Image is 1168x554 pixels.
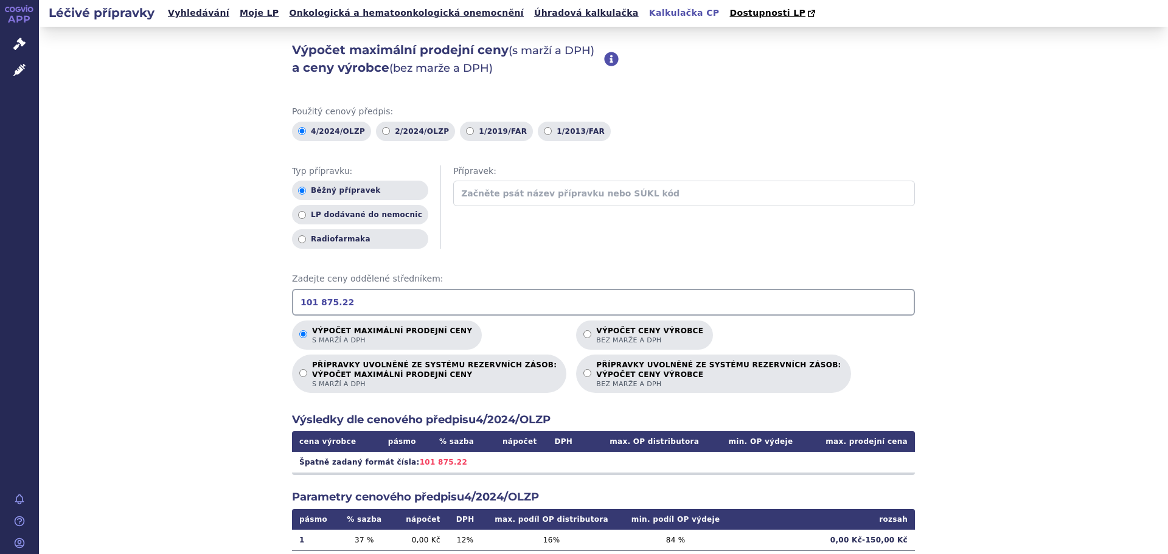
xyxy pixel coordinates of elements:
[453,165,915,178] span: Přípravek:
[486,431,544,452] th: nápočet
[292,273,915,285] span: Zadejte ceny oddělené středníkem:
[312,327,472,345] p: Výpočet maximální prodejní ceny
[391,530,447,551] td: 0,00 Kč
[729,8,805,18] span: Dostupnosti LP
[460,122,533,141] label: 1/2019/FAR
[292,452,915,473] td: Špatně zadaný formát čísla:
[312,379,557,389] span: s marží a DPH
[292,490,915,505] h2: Parametry cenového předpisu 4/2024/OLZP
[731,530,915,551] td: 0,00 Kč - 150,00 Kč
[620,530,731,551] td: 84 %
[482,509,620,530] th: max. podíl OP distributora
[596,336,703,345] span: bez marže a DPH
[382,127,390,135] input: 2/2024/OLZP
[292,181,428,200] label: Běžný přípravek
[583,330,591,338] input: Výpočet ceny výrobcebez marže a DPH
[800,431,915,452] th: max. prodejní cena
[312,370,557,379] strong: VÝPOČET MAXIMÁLNÍ PRODEJNÍ CENY
[389,61,493,75] span: (bez marže a DPH)
[583,431,706,452] th: max. OP distributora
[298,127,306,135] input: 4/2024/OLZP
[376,122,455,141] label: 2/2024/OLZP
[706,431,800,452] th: min. OP výdeje
[292,165,428,178] span: Typ přípravku:
[312,336,472,345] span: s marží a DPH
[645,5,723,21] a: Kalkulačka CP
[596,361,841,389] p: PŘÍPRAVKY UVOLNĚNÉ ZE SYSTÉMU REZERVNÍCH ZÁSOB:
[482,530,620,551] td: 16 %
[726,5,821,22] a: Dostupnosti LP
[292,509,338,530] th: pásmo
[292,122,371,141] label: 4/2024/OLZP
[544,127,552,135] input: 1/2013/FAR
[299,369,307,377] input: PŘÍPRAVKY UVOLNĚNÉ ZE SYSTÉMU REZERVNÍCH ZÁSOB:VÝPOČET MAXIMÁLNÍ PRODEJNÍ CENYs marží a DPH
[420,458,468,466] span: 101 875.22
[299,330,307,338] input: Výpočet maximální prodejní cenys marží a DPH
[298,235,306,243] input: Radiofarmaka
[466,127,474,135] input: 1/2019/FAR
[583,369,591,377] input: PŘÍPRAVKY UVOLNĚNÉ ZE SYSTÉMU REZERVNÍCH ZÁSOB:VÝPOČET CENY VÝROBCEbez marže a DPH
[391,509,447,530] th: nápočet
[164,5,233,21] a: Vyhledávání
[292,412,915,428] h2: Výsledky dle cenového předpisu 4/2024/OLZP
[731,509,915,530] th: rozsah
[236,5,282,21] a: Moje LP
[292,106,915,118] span: Použitý cenový předpis:
[298,187,306,195] input: Běžný přípravek
[292,530,338,551] td: 1
[427,431,485,452] th: % sazba
[448,509,483,530] th: DPH
[544,431,583,452] th: DPH
[298,211,306,219] input: LP dodávané do nemocnic
[39,4,164,21] h2: Léčivé přípravky
[292,41,604,77] h2: Výpočet maximální prodejní ceny a ceny výrobce
[377,431,427,452] th: pásmo
[292,431,377,452] th: cena výrobce
[596,370,841,379] strong: VÝPOČET CENY VÝROBCE
[292,205,428,224] label: LP dodávané do nemocnic
[312,361,557,389] p: PŘÍPRAVKY UVOLNĚNÉ ZE SYSTÉMU REZERVNÍCH ZÁSOB:
[509,44,594,57] span: (s marží a DPH)
[538,122,611,141] label: 1/2013/FAR
[596,379,841,389] span: bez marže a DPH
[292,289,915,316] input: Zadejte ceny oddělené středníkem
[453,181,915,206] input: Začněte psát název přípravku nebo SÚKL kód
[292,229,428,249] label: Radiofarmaka
[530,5,642,21] a: Úhradová kalkulačka
[596,327,703,345] p: Výpočet ceny výrobce
[448,530,483,551] td: 12 %
[285,5,527,21] a: Onkologická a hematoonkologická onemocnění
[620,509,731,530] th: min. podíl OP výdeje
[338,509,391,530] th: % sazba
[338,530,391,551] td: 37 %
